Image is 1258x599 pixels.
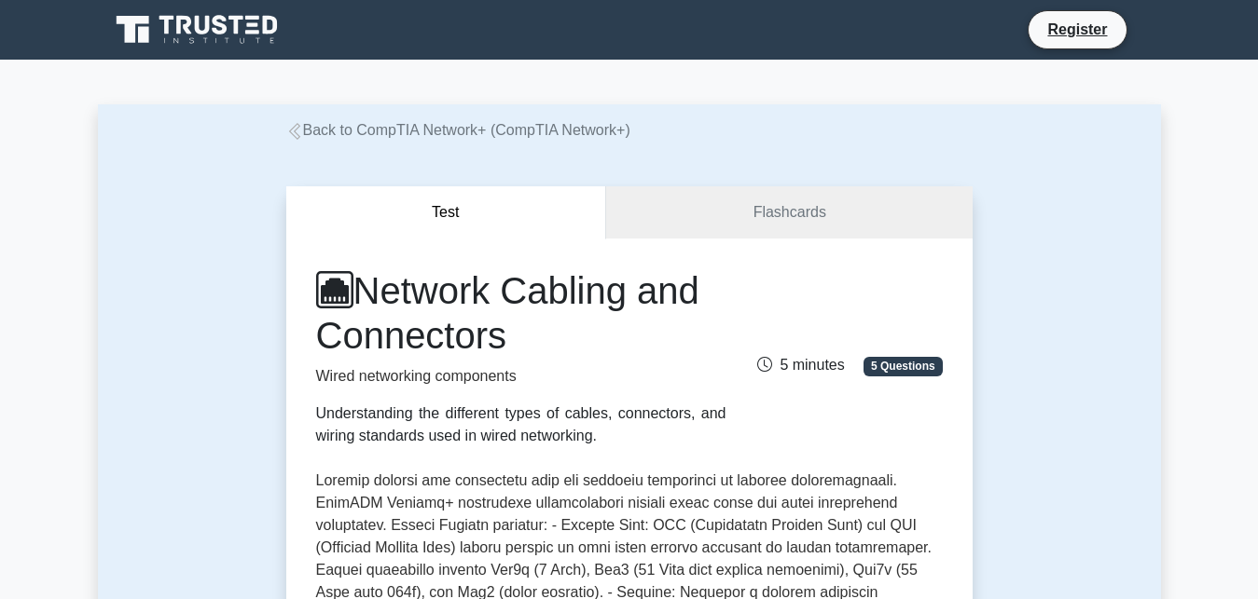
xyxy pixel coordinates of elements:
h1: Network Cabling and Connectors [316,268,726,358]
span: 5 minutes [757,357,844,373]
button: Test [286,186,607,239]
a: Flashcards [606,186,972,239]
span: 5 Questions [864,357,942,375]
a: Register [1036,18,1118,41]
p: Wired networking components [316,365,726,388]
div: Understanding the different types of cables, connectors, and wiring standards used in wired netwo... [316,402,726,447]
a: Back to CompTIA Network+ (CompTIA Network+) [286,122,630,138]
